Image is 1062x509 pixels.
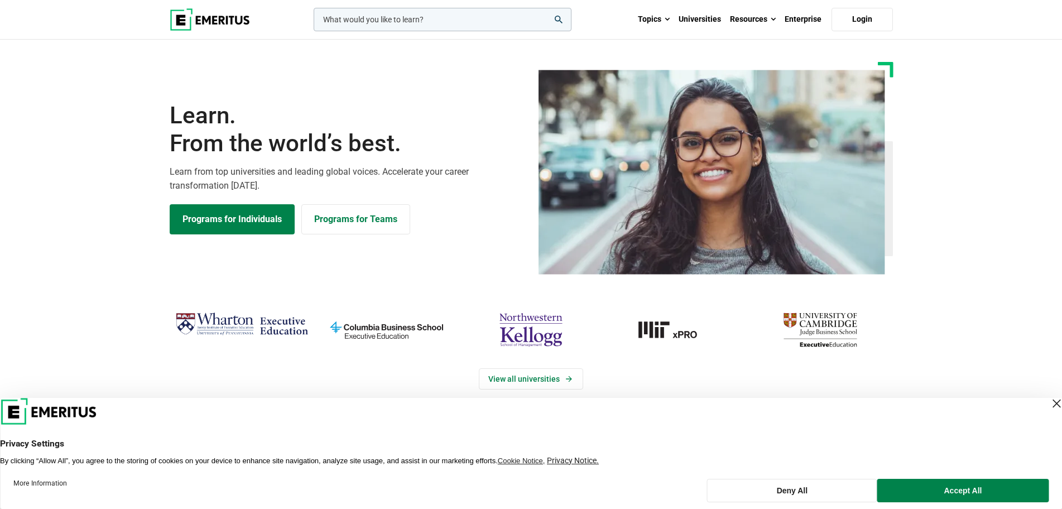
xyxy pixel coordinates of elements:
[314,8,571,31] input: woocommerce-product-search-field-0
[609,308,742,352] img: MIT xPRO
[479,368,583,390] a: View Universities
[539,70,885,275] img: Learn from the world's best
[609,308,742,352] a: MIT-xPRO
[170,102,525,158] h1: Learn.
[832,8,893,31] a: Login
[464,308,598,352] img: northwestern-kellogg
[170,165,525,193] p: Learn from top universities and leading global voices. Accelerate your career transformation [DATE].
[301,204,410,234] a: Explore for Business
[175,308,309,341] img: Wharton Executive Education
[170,129,525,157] span: From the world’s best.
[753,308,887,352] img: cambridge-judge-business-school
[320,308,453,352] img: columbia-business-school
[170,204,295,234] a: Explore Programs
